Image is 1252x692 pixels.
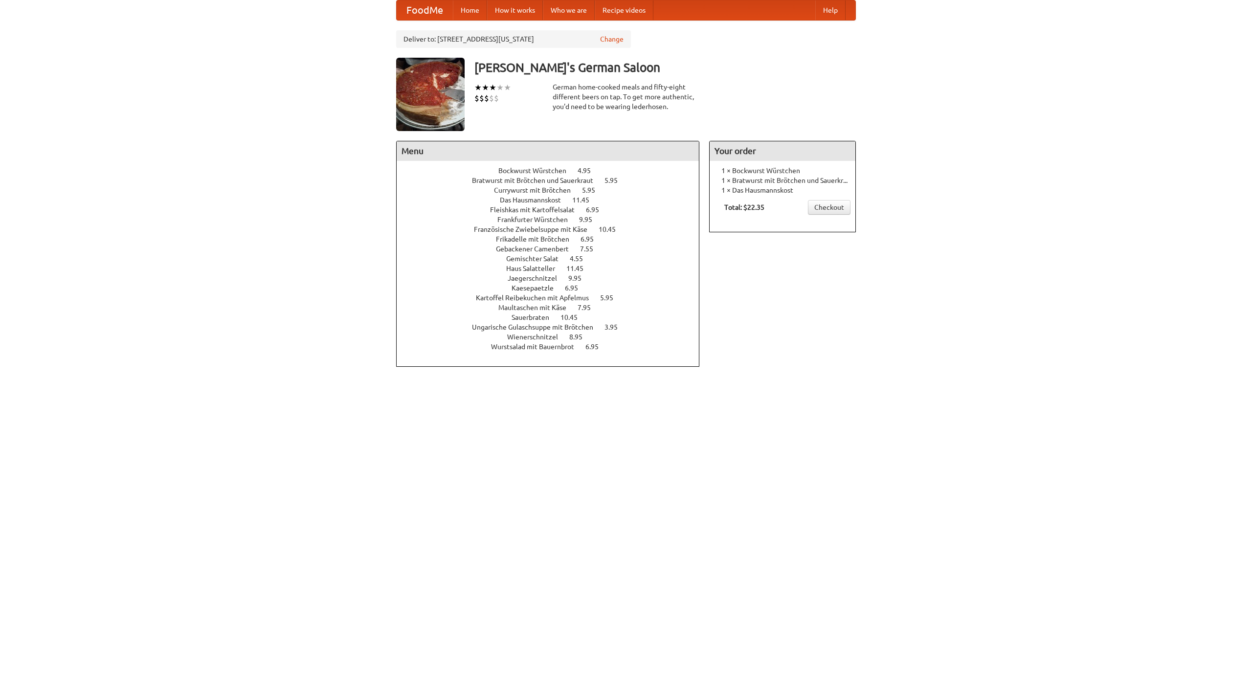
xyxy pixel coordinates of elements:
a: Kaesepaetzle 6.95 [512,284,596,292]
span: 9.95 [579,216,602,223]
a: Das Hausmannskost 11.45 [500,196,607,204]
span: 4.55 [570,255,593,263]
h4: Menu [397,141,699,161]
b: Total: $22.35 [724,203,764,211]
a: Maultaschen mit Käse 7.95 [498,304,609,312]
a: Wurstsalad mit Bauernbrot 6.95 [491,343,617,351]
a: Gebackener Camenbert 7.55 [496,245,611,253]
li: $ [489,93,494,104]
a: FoodMe [397,0,453,20]
a: Frikadelle mit Brötchen 6.95 [496,235,612,243]
span: Kartoffel Reibekuchen mit Apfelmus [476,294,599,302]
a: Wienerschnitzel 8.95 [507,333,601,341]
li: ★ [482,82,489,93]
span: Sauerbraten [512,313,559,321]
span: Frikadelle mit Brötchen [496,235,579,243]
div: Deliver to: [STREET_ADDRESS][US_STATE] [396,30,631,48]
span: 6.95 [585,343,608,351]
span: Frankfurter Würstchen [497,216,578,223]
a: Frankfurter Würstchen 9.95 [497,216,610,223]
span: Haus Salatteller [506,265,565,272]
a: Gemischter Salat 4.55 [506,255,601,263]
a: Fleishkas mit Kartoffelsalat 6.95 [490,206,617,214]
li: ★ [474,82,482,93]
li: $ [479,93,484,104]
span: 7.95 [578,304,601,312]
span: 8.95 [569,333,592,341]
a: Sauerbraten 10.45 [512,313,596,321]
span: Französische Zwiebelsuppe mit Käse [474,225,597,233]
span: 7.55 [580,245,603,253]
a: Currywurst mit Brötchen 5.95 [494,186,613,194]
span: 5.95 [604,177,627,184]
li: 1 × Bratwurst mit Brötchen und Sauerkraut [715,176,850,185]
span: Ungarische Gulaschsuppe mit Brötchen [472,323,603,331]
li: ★ [496,82,504,93]
li: $ [484,93,489,104]
a: How it works [487,0,543,20]
a: Home [453,0,487,20]
span: 10.45 [560,313,587,321]
li: ★ [504,82,511,93]
a: Recipe videos [595,0,653,20]
span: 3.95 [604,323,627,331]
span: 11.45 [572,196,599,204]
span: Wienerschnitzel [507,333,568,341]
span: 11.45 [566,265,593,272]
span: 10.45 [599,225,626,233]
span: 6.95 [586,206,609,214]
li: $ [494,93,499,104]
li: 1 × Das Hausmannskost [715,185,850,195]
li: 1 × Bockwurst Würstchen [715,166,850,176]
span: Gemischter Salat [506,255,568,263]
span: Das Hausmannskost [500,196,571,204]
a: Kartoffel Reibekuchen mit Apfelmus 5.95 [476,294,631,302]
span: 4.95 [578,167,601,175]
h4: Your order [710,141,855,161]
a: Französische Zwiebelsuppe mit Käse 10.45 [474,225,634,233]
a: Change [600,34,624,44]
a: Haus Salatteller 11.45 [506,265,602,272]
a: Bockwurst Würstchen 4.95 [498,167,609,175]
span: 5.95 [600,294,623,302]
a: Ungarische Gulaschsuppe mit Brötchen 3.95 [472,323,636,331]
span: Wurstsalad mit Bauernbrot [491,343,584,351]
a: Help [815,0,846,20]
span: Fleishkas mit Kartoffelsalat [490,206,584,214]
span: Bratwurst mit Brötchen und Sauerkraut [472,177,603,184]
a: Jaegerschnitzel 9.95 [508,274,600,282]
span: Gebackener Camenbert [496,245,579,253]
a: Who we are [543,0,595,20]
span: Kaesepaetzle [512,284,563,292]
span: Maultaschen mit Käse [498,304,576,312]
span: 6.95 [565,284,588,292]
span: Jaegerschnitzel [508,274,567,282]
li: $ [474,93,479,104]
span: 5.95 [582,186,605,194]
span: Currywurst mit Brötchen [494,186,581,194]
li: ★ [489,82,496,93]
a: Bratwurst mit Brötchen und Sauerkraut 5.95 [472,177,636,184]
span: 6.95 [581,235,604,243]
div: German home-cooked meals and fifty-eight different beers on tap. To get more authentic, you'd nee... [553,82,699,112]
h3: [PERSON_NAME]'s German Saloon [474,58,856,77]
a: Checkout [808,200,850,215]
span: Bockwurst Würstchen [498,167,576,175]
img: angular.jpg [396,58,465,131]
span: 9.95 [568,274,591,282]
